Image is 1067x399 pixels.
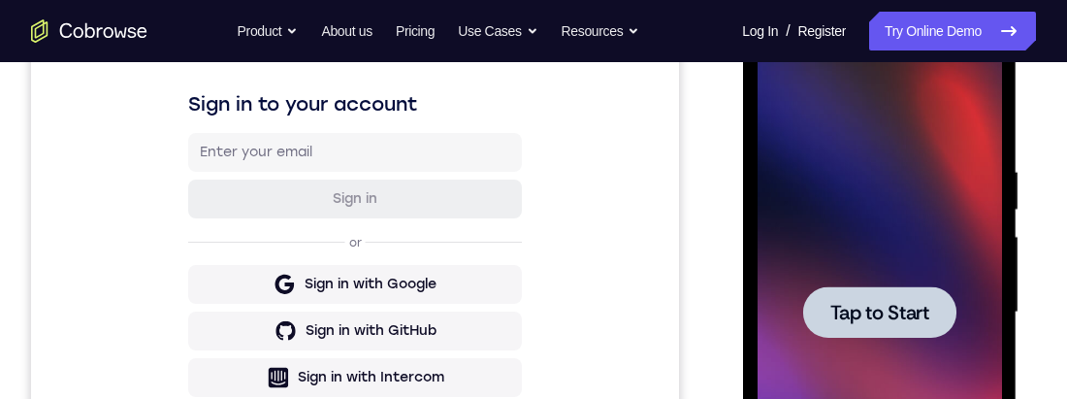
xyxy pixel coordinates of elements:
button: Sign in with Google [157,308,491,347]
button: Product [238,12,299,50]
div: Sign in with GitHub [275,364,405,383]
div: Sign in with Google [274,317,405,337]
p: or [314,278,335,293]
button: Sign in [157,222,491,261]
h1: Sign in to your account [157,133,491,160]
a: Register [798,12,846,50]
input: Enter your email [169,185,479,205]
span: / [786,19,790,43]
button: Sign in with GitHub [157,354,491,393]
a: About us [321,12,372,50]
a: Try Online Demo [869,12,1036,50]
a: Log In [742,12,778,50]
span: Tap to Start [87,277,186,296]
button: Resources [562,12,640,50]
button: Use Cases [458,12,537,50]
a: Pricing [396,12,435,50]
a: Go to the home page [31,19,147,43]
button: Tap to Start [60,260,213,312]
